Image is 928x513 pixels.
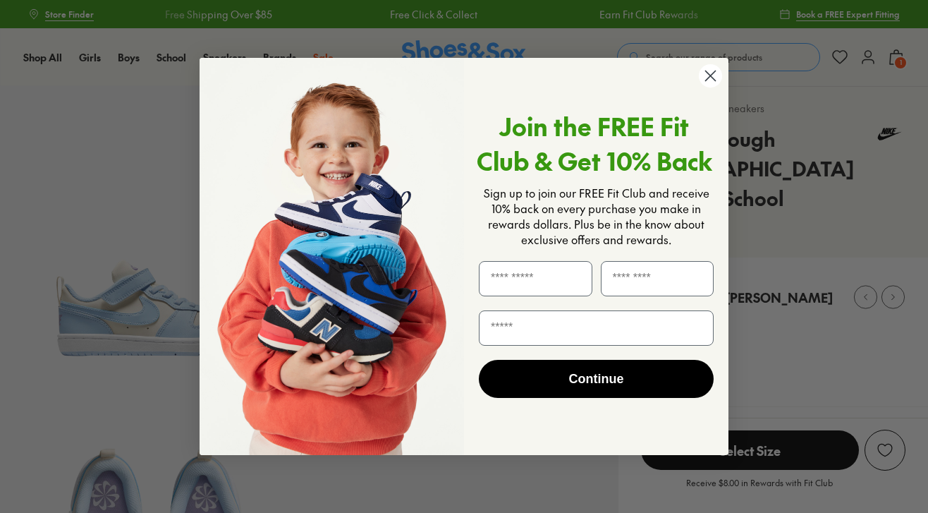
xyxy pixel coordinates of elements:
input: Email [479,310,714,346]
button: Close dialog [698,64,723,88]
img: 4cfae6ee-cc04-4748-8098-38ce7ef14282.png [200,58,464,455]
span: Sign up to join our FREE Fit Club and receive 10% back on every purchase you make in rewards doll... [484,185,709,247]
button: Continue [479,360,714,398]
span: Join the FREE Fit Club & Get 10% Back [477,109,712,178]
input: Last Name [601,261,714,296]
input: First Name [479,261,592,296]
